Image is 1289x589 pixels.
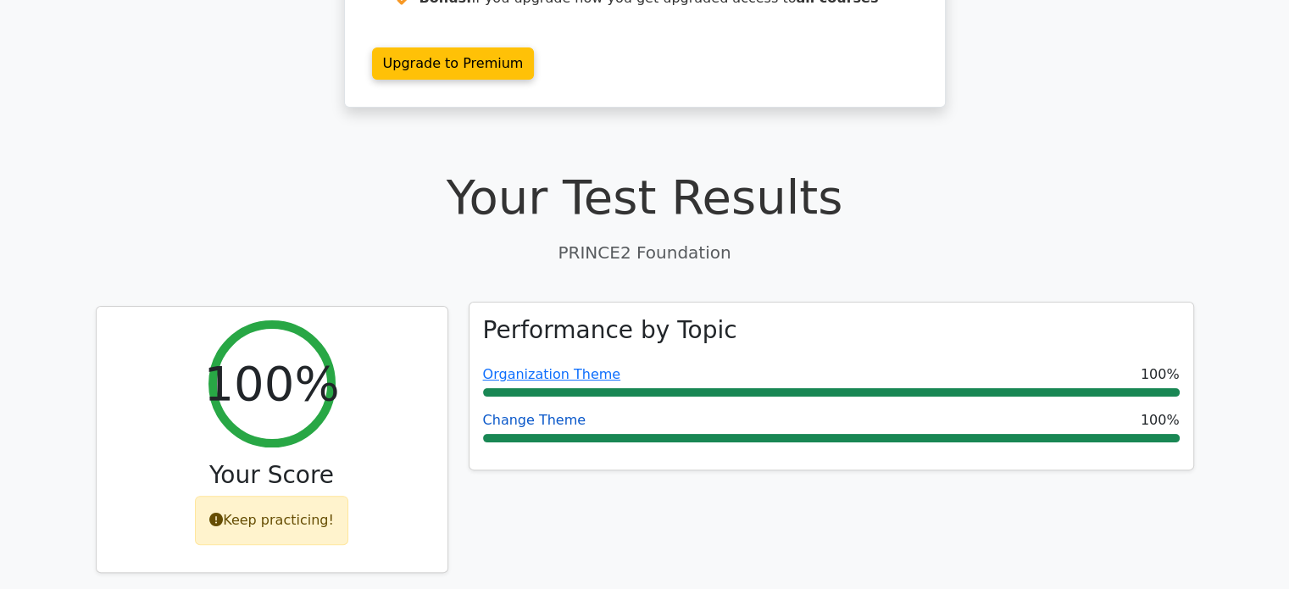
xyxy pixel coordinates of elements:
a: Change Theme [483,412,586,428]
a: Upgrade to Premium [372,47,535,80]
h2: 100% [203,355,339,412]
span: 100% [1141,410,1180,431]
p: PRINCE2 Foundation [96,240,1194,265]
div: Keep practicing! [195,496,348,545]
h3: Performance by Topic [483,316,737,345]
h3: Your Score [110,461,434,490]
span: 100% [1141,364,1180,385]
a: Organization Theme [483,366,621,382]
h1: Your Test Results [96,169,1194,225]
